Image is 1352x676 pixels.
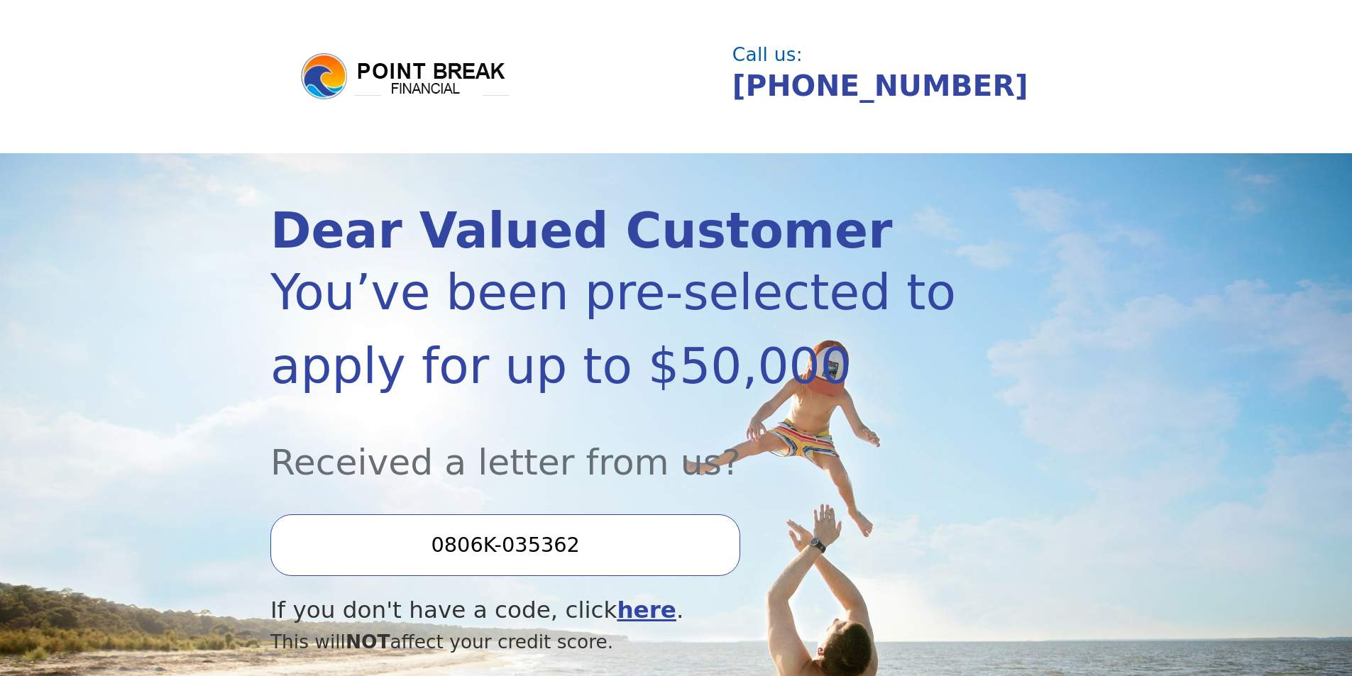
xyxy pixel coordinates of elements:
div: This will affect your credit score. [270,628,960,656]
input: Enter your Offer Code: [270,514,740,575]
span: NOT [346,631,390,653]
a: [PHONE_NUMBER] [732,69,1028,103]
div: You’ve been pre-selected to apply for up to $50,000 [270,255,960,403]
div: Call us: [732,45,1070,64]
img: logo.png [299,51,512,102]
div: If you don't have a code, click . [270,593,960,628]
div: Dear Valued Customer [270,206,960,255]
div: Received a letter from us? [270,403,960,489]
a: here [617,597,676,624]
